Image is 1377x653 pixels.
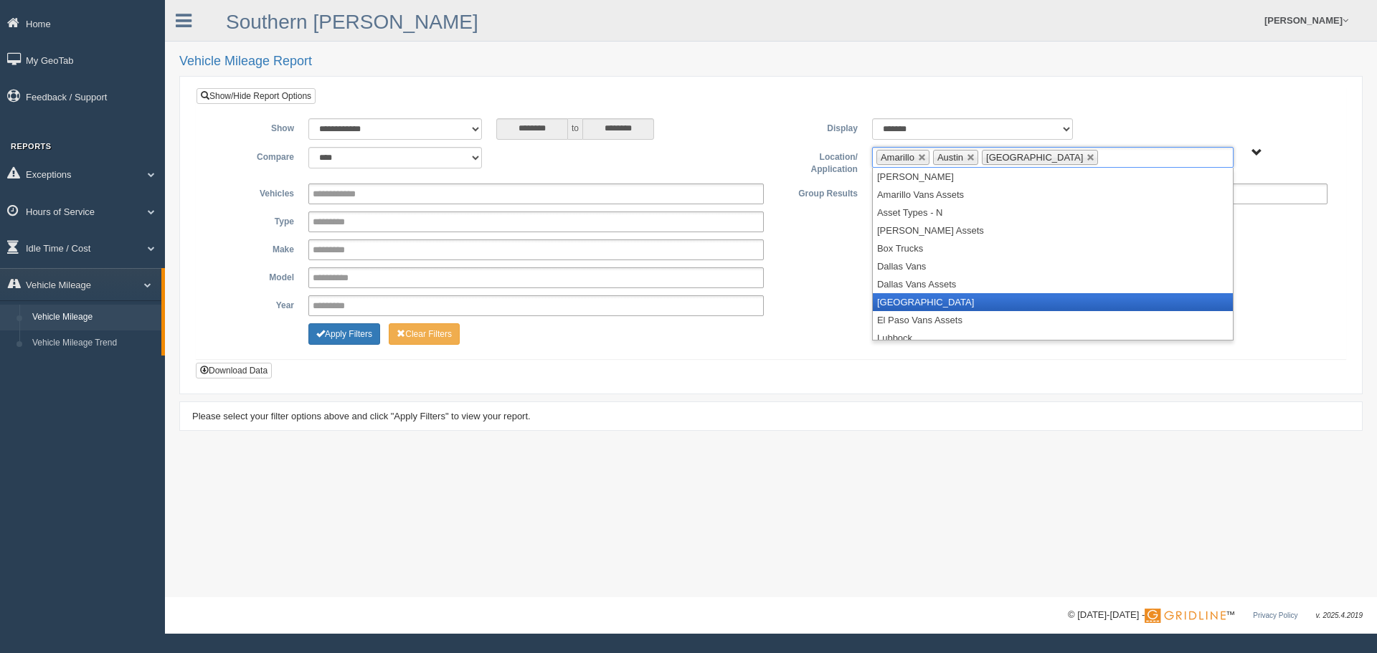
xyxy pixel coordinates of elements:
[873,329,1233,347] li: Lubbock
[1253,611,1297,619] a: Privacy Policy
[881,152,914,163] span: Amarillo
[937,152,963,163] span: Austin
[873,168,1233,186] li: [PERSON_NAME]
[207,295,301,313] label: Year
[26,305,161,330] a: Vehicle Mileage
[207,267,301,285] label: Model
[873,221,1233,239] li: [PERSON_NAME] Assets
[771,118,865,135] label: Display
[873,186,1233,204] li: Amarillo Vans Assets
[873,311,1233,329] li: El Paso Vans Assets
[207,239,301,257] label: Make
[873,293,1233,311] li: [GEOGRAPHIC_DATA]
[1145,609,1226,623] img: Gridline
[568,118,582,140] span: to
[308,323,380,345] button: Change Filter Options
[986,152,1083,163] span: [GEOGRAPHIC_DATA]
[196,363,272,378] button: Download Data
[192,411,531,421] span: Please select your filter options above and click "Apply Filters" to view your report.
[1316,611,1363,619] span: v. 2025.4.2019
[873,239,1233,257] li: Box Trucks
[207,118,301,135] label: Show
[207,211,301,229] label: Type
[207,183,301,201] label: Vehicles
[26,330,161,356] a: Vehicle Mileage Trend
[389,323,460,345] button: Change Filter Options
[1068,608,1363,623] div: © [DATE]-[DATE] - ™
[226,11,478,33] a: Southern [PERSON_NAME]
[207,147,301,164] label: Compare
[873,257,1233,275] li: Dallas Vans
[873,275,1233,293] li: Dallas Vans Assets
[873,204,1233,221] li: Asset Types - N
[179,54,1363,69] h2: Vehicle Mileage Report
[771,147,865,176] label: Location/ Application
[197,88,316,104] a: Show/Hide Report Options
[771,183,865,201] label: Group Results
